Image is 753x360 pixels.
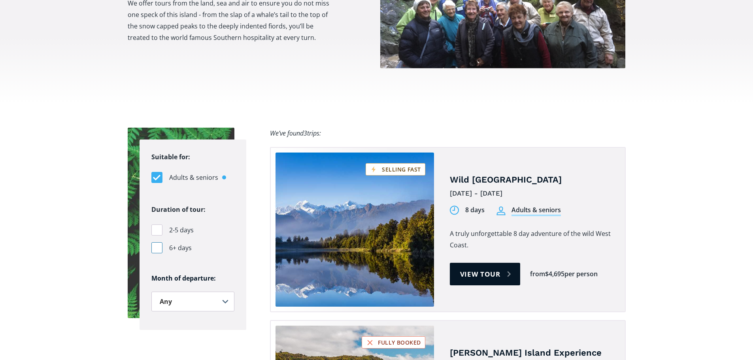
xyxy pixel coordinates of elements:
legend: Duration of tour: [151,204,206,215]
form: Filters [140,139,246,330]
div: $4,695 [545,270,564,279]
a: View tour [450,263,521,285]
div: [DATE] - [DATE] [450,187,613,200]
span: 2-5 days [169,225,194,236]
h4: Wild [GEOGRAPHIC_DATA] [450,174,613,186]
div: days [470,205,485,215]
h6: Month of departure: [151,274,234,283]
div: 8 [465,205,469,215]
span: Adults & seniors [169,172,218,183]
h4: [PERSON_NAME] Island Experience [450,347,613,359]
legend: Suitable for: [151,151,190,163]
span: 3 [304,129,307,138]
div: from [530,270,545,279]
div: per person [564,270,598,279]
span: 6+ days [169,243,192,253]
div: Adults & seniors [511,205,561,216]
div: We’ve found trips: [270,128,321,139]
p: A truly unforgettable 8 day adventure of the wild West Coast. [450,228,613,251]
